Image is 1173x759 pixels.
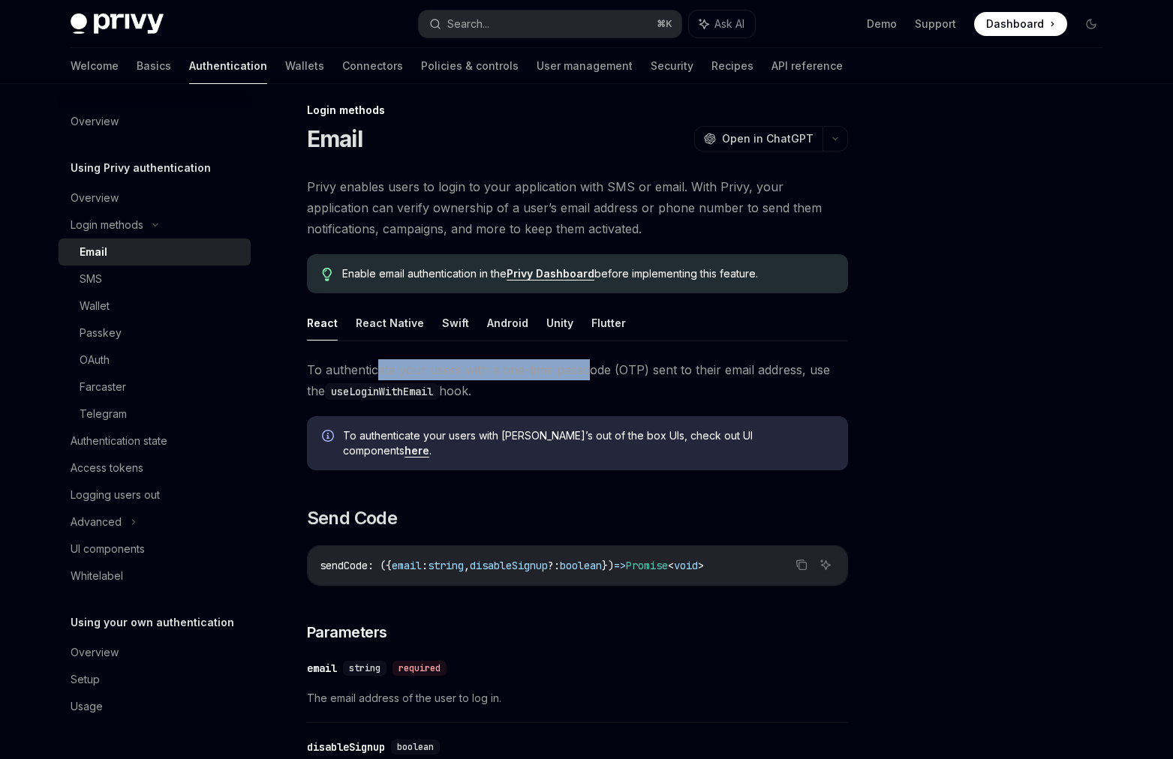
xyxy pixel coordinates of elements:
[59,427,251,454] a: Authentication state
[470,559,548,572] span: disableSignup
[189,48,267,84] a: Authentication
[80,243,107,261] div: Email
[325,383,439,400] code: useLoginWithEmail
[714,16,744,31] span: Ask AI
[307,103,848,118] div: Login methods
[71,432,167,450] div: Authentication state
[368,559,392,572] span: : ({
[591,305,626,340] button: Flutter
[80,378,126,396] div: Farcaster
[59,184,251,211] a: Overview
[59,265,251,292] a: SMS
[71,540,145,558] div: UI components
[674,559,698,572] span: void
[537,48,633,84] a: User management
[698,559,704,572] span: >
[307,622,387,643] span: Parameters
[307,176,848,239] span: Privy enables users to login to your application with SMS or email. With Privy, your application ...
[657,18,672,30] span: ⌘ K
[343,428,833,458] span: To authenticate your users with [PERSON_NAME]’s out of the box UIs, check out UI components .
[322,268,332,281] svg: Tip
[59,319,251,346] a: Passkey
[59,108,251,135] a: Overview
[71,670,100,688] div: Setup
[71,513,122,531] div: Advanced
[71,112,119,130] div: Overview
[285,48,324,84] a: Wallets
[792,555,811,574] button: Copy the contents from the code block
[393,661,447,676] div: required
[447,15,489,33] div: Search...
[71,567,123,585] div: Whitelabel
[71,613,234,631] h5: Using your own authentication
[867,16,897,31] a: Demo
[59,666,251,693] a: Setup
[307,125,362,152] h1: Email
[71,48,119,84] a: Welcome
[419,10,681,37] button: Search...⌘K
[307,661,337,676] div: email
[392,559,422,572] span: email
[694,126,823,151] button: Open in ChatGPT
[442,305,469,340] button: Swift
[974,12,1067,36] a: Dashboard
[614,559,626,572] span: =>
[602,559,614,572] span: })
[71,459,143,477] div: Access tokens
[59,535,251,562] a: UI components
[422,559,428,572] span: :
[711,48,753,84] a: Recipes
[487,305,528,340] button: Android
[71,486,160,504] div: Logging users out
[322,430,337,445] svg: Info
[405,444,429,457] a: here
[342,48,403,84] a: Connectors
[80,324,122,342] div: Passkey
[668,559,674,572] span: <
[626,559,668,572] span: Promise
[80,270,102,288] div: SMS
[59,346,251,373] a: OAuth
[59,400,251,427] a: Telegram
[71,159,211,177] h5: Using Privy authentication
[464,559,470,572] span: ,
[307,739,385,754] div: disableSignup
[307,689,848,707] span: The email address of the user to log in.
[59,562,251,589] a: Whitelabel
[428,559,464,572] span: string
[307,506,398,530] span: Send Code
[548,559,560,572] span: ?:
[59,693,251,720] a: Usage
[349,662,380,674] span: string
[307,305,338,340] button: React
[421,48,519,84] a: Policies & controls
[71,216,143,234] div: Login methods
[546,305,573,340] button: Unity
[816,555,835,574] button: Ask AI
[71,643,119,661] div: Overview
[560,559,602,572] span: boolean
[71,189,119,207] div: Overview
[80,351,110,369] div: OAuth
[59,373,251,400] a: Farcaster
[507,267,594,280] a: Privy Dashboard
[307,359,848,401] span: To authenticate your users with a one-time passcode (OTP) sent to their email address, use the hook.
[320,559,368,572] span: sendCode
[71,697,103,715] div: Usage
[59,292,251,319] a: Wallet
[689,10,755,37] button: Ask AI
[59,481,251,508] a: Logging users out
[59,454,251,481] a: Access tokens
[722,131,814,146] span: Open in ChatGPT
[397,741,434,753] span: boolean
[59,639,251,666] a: Overview
[1079,12,1103,36] button: Toggle dark mode
[80,297,110,315] div: Wallet
[356,305,424,340] button: React Native
[80,405,127,423] div: Telegram
[137,48,171,84] a: Basics
[342,266,832,281] span: Enable email authentication in the before implementing this feature.
[59,238,251,265] a: Email
[71,13,164,34] img: dark logo
[986,16,1044,31] span: Dashboard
